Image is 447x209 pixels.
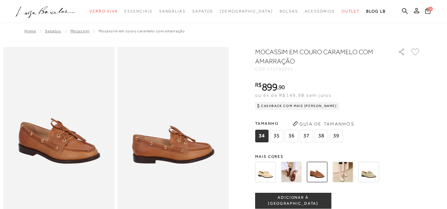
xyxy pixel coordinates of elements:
span: Outlet [341,9,360,14]
img: MOCASSIM EM COURO CAFÉ COM AMARRAÇÃO [281,162,301,182]
span: 0 [428,7,433,11]
div: Cashback com Mais [PERSON_NAME] [255,102,339,110]
span: ADICIONAR À [GEOGRAPHIC_DATA] [255,195,331,206]
div: CÓD: [255,67,387,71]
span: Essenciais [124,9,152,14]
span: BLOG LB [366,9,385,14]
span: Sandálias [159,9,186,14]
span: Verão Viva [89,9,118,14]
img: MOCASSIM EM COURO BAUNILHA COM AMARRAÇÃO [255,162,276,182]
a: BLOG LB [366,5,385,17]
a: SAPATOS [45,29,61,33]
h1: MOCASSIM EM COURO CARAMELO COM AMARRAÇÃO [255,47,379,66]
span: Bolsas [280,9,298,14]
a: categoryNavScreenReaderText [192,5,213,17]
span: MOCASSIM EM COURO CARAMELO COM AMARRAÇÃO [99,29,185,33]
a: categoryNavScreenReaderText [341,5,360,17]
span: Sapatos [192,9,213,14]
span: ou 6x de R$149,98 sem juros [255,92,332,98]
img: MOCASSIM EM COURO CARAMELO COM AMARRAÇÃO [307,162,327,182]
span: 90 [279,84,285,90]
span: 36 [285,130,298,142]
a: categoryNavScreenReaderText [89,5,118,17]
span: Mais cores [255,155,421,158]
i: , [277,84,285,90]
span: Acessórios [305,9,335,14]
span: [DEMOGRAPHIC_DATA] [220,9,273,14]
button: 0 [423,7,432,16]
a: categoryNavScreenReaderText [159,5,186,17]
span: Tamanho [255,119,344,128]
img: MOCASSIM EM COURO OFF WHITE COM AMARRAÇÃO [333,162,353,182]
span: 37 [300,130,313,142]
a: noSubCategoriesText [220,5,273,17]
span: 39 [330,130,343,142]
span: 131700361 [267,67,293,71]
button: ADICIONAR À [GEOGRAPHIC_DATA] [255,193,331,209]
a: Mocassim [70,29,90,33]
span: 35 [270,130,283,142]
span: 899 [262,81,277,93]
i: R$ [255,82,262,88]
a: Home [24,29,36,33]
a: categoryNavScreenReaderText [280,5,298,17]
a: categoryNavScreenReaderText [124,5,152,17]
span: 38 [315,130,328,142]
a: categoryNavScreenReaderText [305,5,335,17]
img: MOCASSIM EM COURO VERDE SÁLVIA COM AMARRAÇÃO [358,162,379,182]
button: Guia de Tamanhos [290,119,356,129]
span: 34 [255,130,268,142]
